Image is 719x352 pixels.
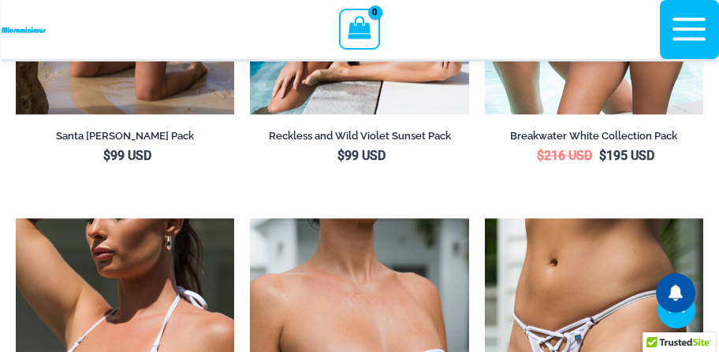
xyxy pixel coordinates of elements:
img: MM SHOP LOGO FLAT [1,27,47,33]
span: $ [337,148,345,163]
bdi: 99 USD [103,148,151,163]
h2: Santa [PERSON_NAME] Pack [16,129,234,143]
h2: Reckless and Wild Violet Sunset Pack [250,129,468,143]
bdi: 99 USD [337,148,386,163]
h2: Breakwater White Collection Pack [485,129,703,143]
bdi: 216 USD [537,148,592,163]
bdi: 195 USD [599,148,654,163]
a: Reckless and Wild Violet Sunset Pack [250,129,468,148]
a: Breakwater White Collection Pack [485,129,703,148]
a: View Shopping Cart, empty [339,9,379,50]
span: $ [599,148,606,163]
span: $ [537,148,544,163]
span: $ [103,148,110,163]
a: Santa [PERSON_NAME] Pack [16,129,234,148]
